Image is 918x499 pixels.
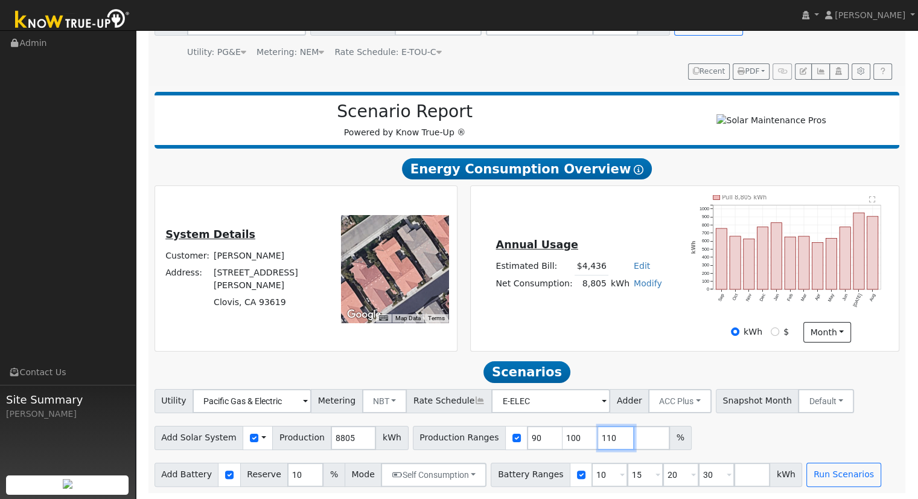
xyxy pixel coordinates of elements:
a: Edit [634,261,650,271]
text: Oct [732,293,739,301]
span: Metering [311,389,363,413]
rect: onclick="" [757,227,768,289]
text: Jan [773,293,780,302]
td: Net Consumption: [494,275,575,292]
text: 700 [702,230,709,236]
text: Nov [745,292,753,302]
td: 8,805 [575,275,608,292]
text: Dec [759,292,767,302]
td: Estimated Bill: [494,258,575,275]
a: Help Link [873,63,892,80]
span: Battery Ranges [491,463,570,487]
span: kWh [770,463,802,487]
span: Snapshot Month [716,389,799,413]
rect: onclick="" [716,228,727,289]
button: Multi-Series Graph [811,63,830,80]
text: Jun [841,293,849,302]
td: Customer: [164,248,212,265]
rect: onclick="" [868,216,879,289]
span: Production [272,426,331,450]
button: NBT [362,389,407,413]
text: Feb [786,293,794,302]
div: Utility: PG&E [187,46,246,59]
button: Login As [829,63,848,80]
span: Rate Schedule [406,389,492,413]
rect: onclick="" [771,222,782,289]
div: Metering: NEM [257,46,324,59]
span: Production Ranges [413,426,506,450]
button: Recent [688,63,730,80]
input: Select a Utility [193,389,311,413]
a: Open this area in Google Maps (opens a new window) [344,307,384,323]
td: [STREET_ADDRESS][PERSON_NAME] [212,265,325,294]
span: kWh [375,426,408,450]
text: Pull 8,805 kWh [722,194,767,201]
label: $ [783,326,789,338]
i: Show Help [634,165,643,175]
button: Edit User [795,63,812,80]
u: System Details [165,228,255,240]
rect: onclick="" [730,236,741,289]
span: Add Solar System [155,426,244,450]
span: % [323,463,345,487]
span: Utility [155,389,194,413]
text: 100 [702,278,709,284]
span: Adder [610,389,649,413]
button: month [803,322,851,343]
rect: onclick="" [812,242,823,289]
text: 800 [702,222,709,227]
u: Annual Usage [496,239,578,251]
div: Powered by Know True-Up ® [161,101,649,139]
img: Know True-Up [9,7,136,34]
rect: onclick="" [744,239,754,289]
rect: onclick="" [785,237,796,289]
text: 500 [702,246,709,252]
span: Add Battery [155,463,219,487]
text: 400 [702,254,709,260]
rect: onclick="" [854,213,865,289]
span: PDF [738,67,759,76]
label: kWh [744,326,762,338]
a: Modify [634,278,662,288]
img: retrieve [63,479,72,489]
button: PDF [733,63,770,80]
text: 300 [702,262,709,268]
a: Terms (opens in new tab) [428,315,445,321]
button: Keyboard shortcuts [379,314,387,323]
rect: onclick="" [826,238,837,289]
span: % [669,426,691,450]
td: kWh [608,275,631,292]
input: Select a Rate Schedule [491,389,610,413]
text: [DATE] [853,293,864,308]
text: Aug [869,293,878,303]
input: $ [771,327,779,336]
text: May [827,292,836,303]
button: Settings [852,63,870,80]
span: Mode [345,463,381,487]
text: 200 [702,271,709,276]
td: Clovis, CA 93619 [212,294,325,311]
rect: onclick="" [799,236,810,289]
img: Solar Maintenance Pros [716,114,826,127]
text: kWh [691,240,697,254]
text: 0 [707,286,709,292]
text: Apr [814,292,822,301]
button: Default [798,389,854,413]
span: Scenarios [483,361,570,383]
span: Alias: None [334,47,441,57]
span: Site Summary [6,391,129,408]
button: ACC Plus [648,389,712,413]
text: 1000 [700,206,709,211]
button: Map Data [395,314,421,323]
div: [PERSON_NAME] [6,408,129,420]
span: Energy Consumption Overview [402,158,652,180]
text:  [870,196,876,203]
h2: Scenario Report [167,101,643,122]
img: Google [344,307,384,323]
td: [PERSON_NAME] [212,248,325,265]
td: Address: [164,265,212,294]
span: [PERSON_NAME] [835,10,905,20]
text: 600 [702,238,709,243]
text: 900 [702,214,709,219]
span: Reserve [240,463,288,487]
